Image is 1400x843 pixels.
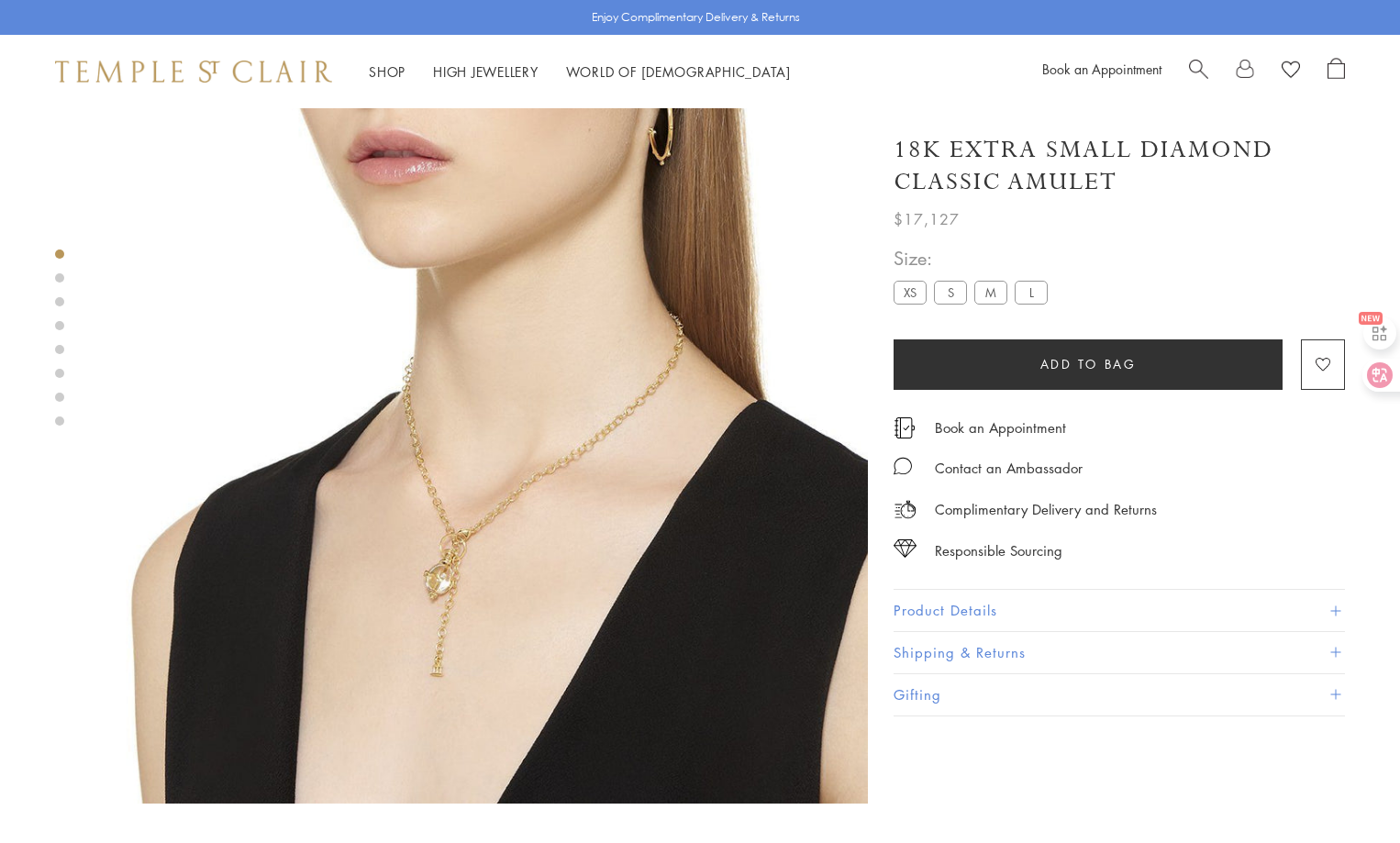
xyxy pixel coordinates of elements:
[55,61,332,83] img: Temple St. Clair
[1189,58,1208,85] a: Search
[894,281,927,304] label: XS
[592,8,800,27] p: Enjoy Complimentary Delivery & Returns
[894,417,916,438] img: icon_appointment.svg
[894,134,1345,198] h1: 18K Extra Small Diamond Classic Amulet
[894,590,1345,631] button: Product Details
[935,539,1062,562] div: Responsible Sourcing
[894,632,1345,673] button: Shipping & Returns
[1042,60,1161,78] a: Book an Appointment
[934,281,967,304] label: S
[935,457,1083,480] div: Contact an Ambassador
[894,498,917,521] img: icon_delivery.svg
[1328,58,1345,85] a: Open Shopping Bag
[369,61,791,83] nav: Main navigation
[935,498,1157,521] p: Complimentary Delivery and Returns
[1015,281,1048,304] label: L
[566,62,791,81] a: World of [DEMOGRAPHIC_DATA]World of [DEMOGRAPHIC_DATA]
[92,28,868,804] img: P51800-E9
[433,62,539,81] a: High JewelleryHigh Jewellery
[974,281,1007,304] label: M
[894,457,912,475] img: MessageIcon-01_2.svg
[369,62,406,81] a: ShopShop
[1282,58,1300,85] a: View Wishlist
[935,417,1066,438] a: Book an Appointment
[894,339,1283,390] button: Add to bag
[1040,354,1137,374] span: Add to bag
[894,674,1345,715] button: Gifting
[894,539,917,558] img: icon_sourcing.svg
[894,207,960,231] span: $17,127
[894,243,1055,273] span: Size:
